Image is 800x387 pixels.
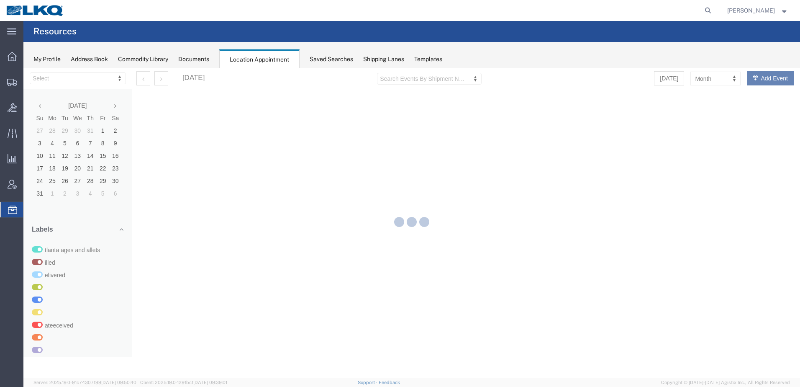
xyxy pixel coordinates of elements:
[71,55,108,64] div: Address Book
[118,55,168,64] div: Commodity Library
[193,380,227,385] span: [DATE] 09:39:01
[363,55,404,64] div: Shipping Lanes
[101,380,136,385] span: [DATE] 09:50:40
[379,380,400,385] a: Feedback
[661,379,790,386] span: Copyright © [DATE]-[DATE] Agistix Inc., All Rights Reserved
[727,6,775,15] span: Brian Schmidt
[33,380,136,385] span: Server: 2025.19.0-91c74307f99
[178,55,209,64] div: Documents
[310,55,353,64] div: Saved Searches
[33,55,61,64] div: My Profile
[727,5,789,15] button: [PERSON_NAME]
[358,380,379,385] a: Support
[6,4,64,17] img: logo
[219,49,300,69] div: Location Appointment
[33,21,77,42] h4: Resources
[140,380,227,385] span: Client: 2025.19.0-129fbcf
[414,55,442,64] div: Templates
